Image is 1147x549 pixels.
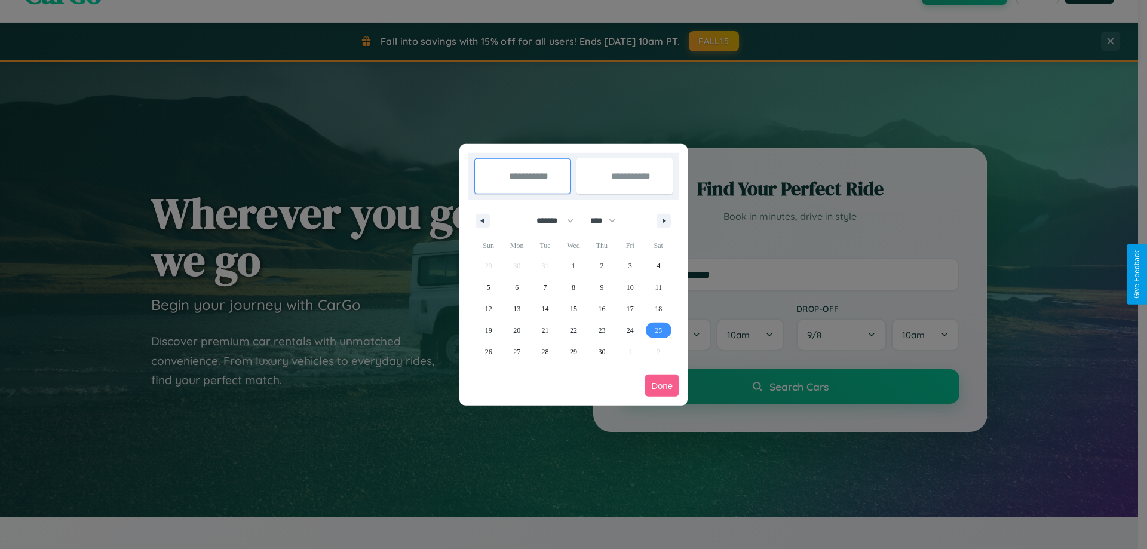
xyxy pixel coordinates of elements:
span: 26 [485,341,492,363]
button: 25 [645,320,673,341]
span: 1 [572,255,575,277]
button: 8 [559,277,587,298]
button: 21 [531,320,559,341]
span: Mon [502,236,530,255]
span: 14 [542,298,549,320]
span: 2 [600,255,603,277]
span: 8 [572,277,575,298]
button: Done [645,375,679,397]
button: 7 [531,277,559,298]
button: 30 [588,341,616,363]
span: 11 [655,277,662,298]
span: 17 [627,298,634,320]
span: 25 [655,320,662,341]
span: 10 [627,277,634,298]
span: 22 [570,320,577,341]
button: 29 [559,341,587,363]
span: 28 [542,341,549,363]
button: 28 [531,341,559,363]
button: 19 [474,320,502,341]
span: 5 [487,277,490,298]
button: 11 [645,277,673,298]
span: 21 [542,320,549,341]
span: 9 [600,277,603,298]
span: 7 [544,277,547,298]
button: 2 [588,255,616,277]
button: 12 [474,298,502,320]
span: 23 [598,320,605,341]
span: 20 [513,320,520,341]
span: Thu [588,236,616,255]
span: 4 [657,255,660,277]
button: 18 [645,298,673,320]
span: 16 [598,298,605,320]
span: Wed [559,236,587,255]
span: 29 [570,341,577,363]
span: 15 [570,298,577,320]
span: Tue [531,236,559,255]
button: 22 [559,320,587,341]
span: Sun [474,236,502,255]
span: 6 [515,277,519,298]
button: 10 [616,277,644,298]
button: 4 [645,255,673,277]
button: 23 [588,320,616,341]
button: 3 [616,255,644,277]
button: 13 [502,298,530,320]
span: Fri [616,236,644,255]
button: 24 [616,320,644,341]
button: 6 [502,277,530,298]
span: 24 [627,320,634,341]
span: 30 [598,341,605,363]
span: 18 [655,298,662,320]
button: 17 [616,298,644,320]
button: 9 [588,277,616,298]
span: 19 [485,320,492,341]
div: Give Feedback [1133,250,1141,299]
button: 15 [559,298,587,320]
button: 14 [531,298,559,320]
span: 3 [628,255,632,277]
span: 13 [513,298,520,320]
span: 12 [485,298,492,320]
button: 27 [502,341,530,363]
button: 20 [502,320,530,341]
button: 16 [588,298,616,320]
span: Sat [645,236,673,255]
button: 5 [474,277,502,298]
button: 26 [474,341,502,363]
button: 1 [559,255,587,277]
span: 27 [513,341,520,363]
